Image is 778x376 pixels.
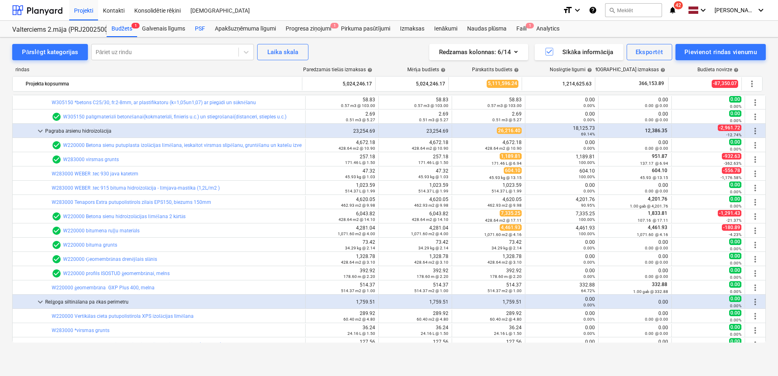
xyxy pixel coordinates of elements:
[412,217,448,222] small: 428.64 m2 @ 14.10
[712,80,738,87] span: -87,350.07
[750,212,760,221] span: Vairāk darbību
[647,210,668,216] span: 1,833.81
[303,67,372,73] div: Paredzamās tiešās izmaksas
[309,140,375,151] div: 4,672.18
[382,299,448,305] div: 1,759.51
[12,44,88,60] button: Pārslēgt kategorijas
[529,111,595,122] div: 0.00
[418,175,448,179] small: 45.93 kg @ 1.03
[455,239,522,251] div: 73.42
[730,247,741,251] small: 0.00%
[429,44,528,60] button: Redzamas kolonnas:6/14
[309,197,375,208] div: 4,620.05
[750,98,760,107] span: Vairāk darbību
[583,146,595,151] small: 0.00%
[640,161,668,166] small: 137.17 @ 6.94
[630,204,668,208] small: 1.00 gab @ 4,201.76
[35,126,45,136] span: keyboard_arrow_down
[52,155,61,164] span: Rindas vienumam ir 1 PSF
[750,297,760,307] span: Vairāk darbību
[131,23,140,28] span: 1
[345,160,375,165] small: 171.46 L @ 1.50
[309,268,375,279] div: 392.92
[500,210,522,216] span: 7,335.25
[407,67,446,73] div: Mērķa budžets
[647,225,668,230] span: 4,461.93
[487,289,522,293] small: 514.37 m2 @ 1.00
[210,21,281,37] a: Apakšuzņēmuma līgumi
[645,274,668,279] small: 0.00 @ 0.00
[529,225,595,236] div: 4,461.93
[379,77,445,90] div: 5,024,246.17
[455,140,522,151] div: 4,672.18
[638,218,668,223] small: 107.16 @ 17.11
[750,183,760,193] span: Vairāk darbību
[395,21,429,37] a: Izmaksas
[645,246,668,250] small: 0.00 @ 0.00
[750,283,760,293] span: Vairāk darbību
[107,21,137,37] a: Budžets1
[341,289,375,293] small: 514.37 m2 @ 1.00
[455,282,522,293] div: 514.37
[750,140,760,150] span: Vairāk darbību
[726,218,741,223] small: -21.37%
[586,68,592,72] span: help
[750,169,760,179] span: Vairāk darbību
[45,295,302,308] div: Režģoga siltināšana pa ēkas perimetru
[414,203,448,208] small: 462.93 m2 @ 9.98
[382,310,448,322] div: 289.92
[309,128,375,134] div: 23,254.69
[490,317,522,321] small: 60.40 m2 @ 4.80
[492,161,522,166] small: 171.46 L @ 6.94
[729,139,741,145] span: 0.00
[651,153,668,159] span: 951.87
[583,274,595,279] small: 0.00%
[730,289,741,294] small: 0.00%
[730,147,741,151] small: 0.00%
[638,80,665,87] span: 366,153.89
[63,142,319,148] a: W220000 Betona sienu putuplasta izolācijas līmēšana, ieskaitot virsmas slīpēšanu, gruntēšanu un k...
[602,310,668,322] div: 0.00
[455,182,522,194] div: 1,023.59
[581,132,595,136] small: 69.14%
[529,154,595,165] div: 1,189.81
[52,212,61,221] span: Rindas vienumam ir 1 PSF
[487,260,522,265] small: 428.64 m2 @ 3.10
[309,310,375,322] div: 289.92
[750,112,760,122] span: Vairāk darbību
[52,269,61,278] span: Rindas vienumam ir 1 PSF
[529,125,595,137] div: 18,125.73
[411,232,448,236] small: 1,071.60 m2 @ 4.00
[52,171,138,177] a: W283000 WEBER .tec 930 java katetēm
[500,224,522,231] span: 4,461.93
[529,239,595,251] div: 0.00
[137,21,190,37] div: Galvenais līgums
[579,160,595,165] small: 100.00%
[729,295,741,302] span: 0.00
[63,214,186,219] a: W220000 Betona sienu hidroizolācijas līmēšana 2 kārtās
[529,282,595,293] div: 332.88
[336,21,395,37] div: Pirkuma pasūtījumi
[747,79,757,89] span: Vairāk darbību
[579,217,595,222] small: 100.00%
[581,289,595,293] small: 64.72%
[339,217,375,222] small: 428.64 m2 @ 14.10
[721,175,741,180] small: -1,176.58%
[722,167,741,174] span: -556.78
[52,240,61,250] span: Rindas vienumam ir 1 PSF
[730,275,741,280] small: 0.00%
[382,197,448,208] div: 4,620.05
[609,7,615,13] span: search
[583,303,595,307] small: 0.00%
[492,118,522,122] small: 0.51 m3 @ 5.27
[531,21,564,37] div: Analytics
[309,97,375,108] div: 58.83
[455,268,522,279] div: 392.92
[455,310,522,322] div: 289.92
[497,127,522,134] span: 26,216.40
[602,97,668,108] div: 0.00
[583,260,595,265] small: 0.00%
[63,157,119,162] a: W283000 virsmas grunts
[511,21,531,37] a: Faili1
